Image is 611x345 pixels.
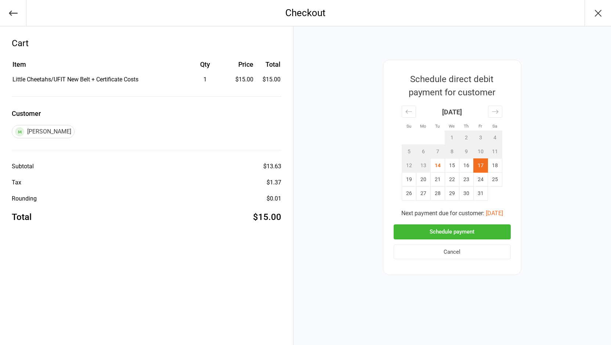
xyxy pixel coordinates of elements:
td: Thursday, October 30, 2025 [459,187,473,201]
div: Subtotal [12,162,34,171]
small: Sa [492,124,497,129]
div: 1 [183,75,227,84]
div: Schedule direct debit payment for customer [394,73,510,99]
small: Su [406,124,411,129]
div: Price [228,59,253,69]
td: Not available. Saturday, October 11, 2025 [488,145,502,159]
td: Not available. Sunday, October 12, 2025 [402,159,416,173]
td: Saturday, October 25, 2025 [488,173,502,187]
strong: [DATE] [442,108,462,116]
th: Qty [183,59,227,74]
button: [DATE] [486,209,503,218]
td: Wednesday, October 22, 2025 [445,173,459,187]
td: Not available. Monday, October 13, 2025 [416,159,430,173]
td: Not available. Wednesday, October 1, 2025 [445,131,459,145]
td: $15.00 [256,75,281,84]
button: Cancel [394,245,511,260]
td: Saturday, October 18, 2025 [488,159,502,173]
td: Wednesday, October 29, 2025 [445,187,459,201]
td: Not available. Tuesday, October 7, 2025 [430,145,445,159]
td: Not available. Wednesday, October 8, 2025 [445,145,459,159]
small: We [449,124,455,129]
small: Mo [420,124,426,129]
div: [PERSON_NAME] [12,125,75,138]
td: Selected. Friday, October 17, 2025 [473,159,488,173]
td: Tuesday, October 14, 2025 [430,159,445,173]
td: Wednesday, October 15, 2025 [445,159,459,173]
td: Not available. Monday, October 6, 2025 [416,145,430,159]
button: Schedule payment [394,224,511,239]
div: Move forward to switch to the next month. [488,106,502,118]
td: Monday, October 20, 2025 [416,173,430,187]
label: Customer [12,109,281,118]
div: Rounding [12,194,37,203]
td: Sunday, October 26, 2025 [402,187,416,201]
td: Not available. Thursday, October 2, 2025 [459,131,473,145]
td: Friday, October 31, 2025 [473,187,488,201]
div: Total [12,210,32,224]
td: Tuesday, October 21, 2025 [430,173,445,187]
small: Th [464,124,469,129]
div: Calendar [394,99,510,209]
td: Thursday, October 23, 2025 [459,173,473,187]
td: Monday, October 27, 2025 [416,187,430,201]
div: Cart [12,37,281,50]
div: $0.01 [267,194,281,203]
div: $1.37 [267,178,281,187]
div: Next payment due for customer: [394,209,511,218]
td: Not available. Saturday, October 4, 2025 [488,131,502,145]
div: Move backward to switch to the previous month. [402,106,416,118]
td: Friday, October 24, 2025 [473,173,488,187]
td: Not available. Thursday, October 9, 2025 [459,145,473,159]
div: $13.63 [263,162,281,171]
span: Little Cheetahs/UFIT New Belt + Certificate Costs [12,76,138,83]
small: Tu [435,124,440,129]
td: Tuesday, October 28, 2025 [430,187,445,201]
small: Fr [478,124,482,129]
td: Not available. Friday, October 10, 2025 [473,145,488,159]
td: Not available. Friday, October 3, 2025 [473,131,488,145]
th: Total [256,59,281,74]
th: Item [12,59,182,74]
div: Tax [12,178,21,187]
div: $15.00 [253,210,281,224]
td: Thursday, October 16, 2025 [459,159,473,173]
div: $15.00 [228,75,253,84]
td: Not available. Sunday, October 5, 2025 [402,145,416,159]
td: Sunday, October 19, 2025 [402,173,416,187]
